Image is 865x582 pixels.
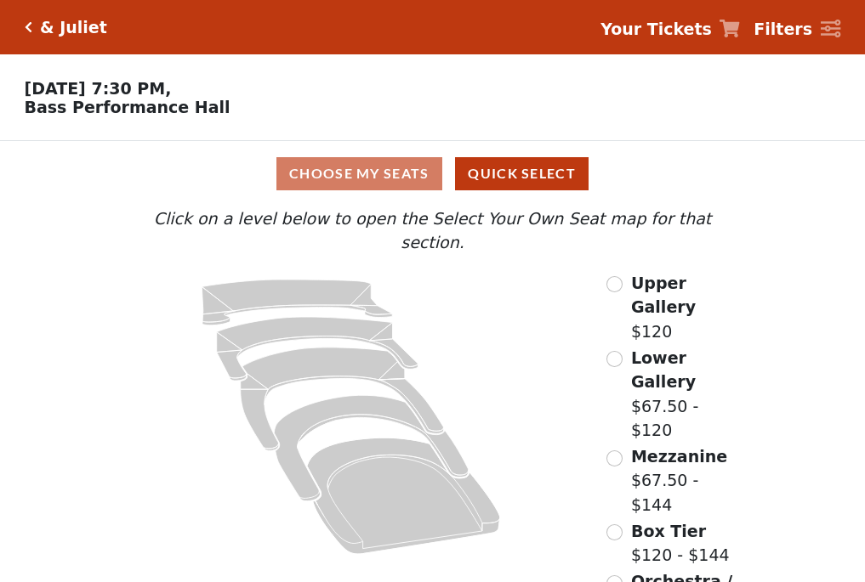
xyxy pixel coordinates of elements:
path: Upper Gallery - Seats Available: 163 [202,280,393,325]
label: $67.50 - $144 [631,444,745,517]
label: $120 - $144 [631,519,730,568]
label: $120 [631,271,745,344]
span: Box Tier [631,522,706,540]
a: Click here to go back to filters [25,21,32,33]
label: $67.50 - $120 [631,346,745,443]
h5: & Juliet [40,18,107,37]
a: Your Tickets [600,17,740,42]
a: Filters [754,17,840,42]
p: Click on a level below to open the Select Your Own Seat map for that section. [120,206,744,255]
path: Lower Gallery - Seats Available: 112 [217,317,418,381]
span: Upper Gallery [631,274,696,317]
span: Mezzanine [631,447,727,466]
strong: Filters [754,20,812,38]
button: Quick Select [455,157,589,190]
path: Orchestra / Parterre Circle - Seats Available: 38 [308,438,501,554]
strong: Your Tickets [600,20,712,38]
span: Lower Gallery [631,348,696,392]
